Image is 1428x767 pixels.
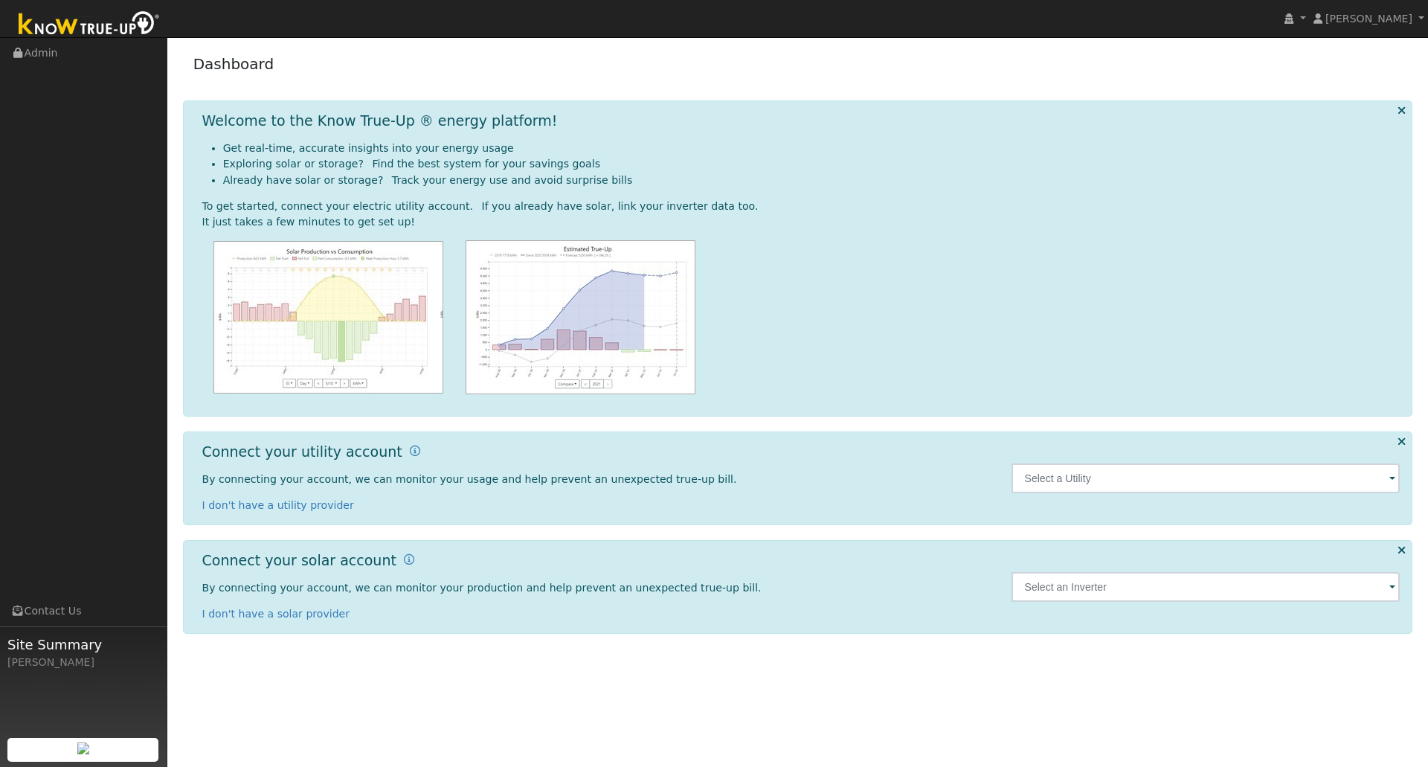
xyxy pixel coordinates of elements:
[202,582,762,594] span: By connecting your account, we can monitor your production and help prevent an unexpected true-up...
[7,635,159,655] span: Site Summary
[202,214,1400,230] div: It just takes a few minutes to get set up!
[7,655,159,670] div: [PERSON_NAME]
[1325,13,1412,25] span: [PERSON_NAME]
[202,552,396,569] h1: Connect your solar account
[223,173,1400,188] li: Already have solar or storage? Track your energy use and avoid surprise bills
[202,473,737,485] span: By connecting your account, we can monitor your usage and help prevent an unexpected true-up bill.
[193,55,274,73] a: Dashboard
[202,499,354,511] a: I don't have a utility provider
[202,443,402,460] h1: Connect your utility account
[202,112,558,129] h1: Welcome to the Know True-Up ® energy platform!
[1011,463,1400,493] input: Select a Utility
[77,742,89,754] img: retrieve
[223,141,1400,156] li: Get real-time, accurate insights into your energy usage
[202,608,350,620] a: I don't have a solar provider
[11,8,167,42] img: Know True-Up
[1011,572,1400,602] input: Select an Inverter
[202,199,1400,214] div: To get started, connect your electric utility account. If you already have solar, link your inver...
[223,156,1400,172] li: Exploring solar or storage? Find the best system for your savings goals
